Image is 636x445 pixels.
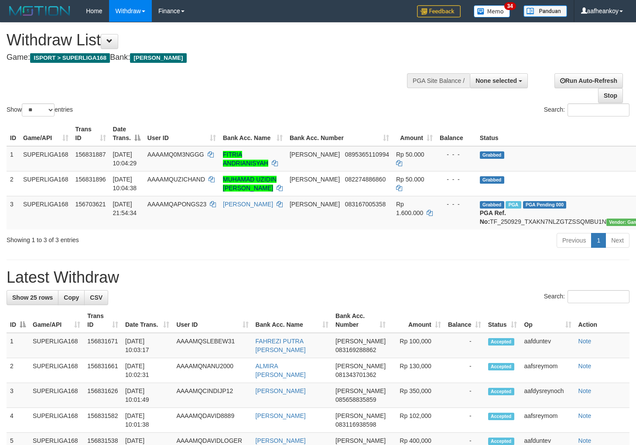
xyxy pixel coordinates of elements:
a: FITRIA ANDRIANISYAH [223,151,268,167]
span: Accepted [488,388,514,395]
span: Rp 1.600.000 [396,201,423,216]
a: CSV [84,290,108,305]
td: AAAAMQCINDIJP12 [173,383,252,408]
th: Bank Acc. Name: activate to sort column ascending [252,308,332,333]
label: Search: [544,103,629,116]
h1: Withdraw List [7,31,415,49]
td: 2 [7,358,29,383]
td: AAAAMQNANU2000 [173,358,252,383]
td: 156831626 [84,383,122,408]
a: [PERSON_NAME] [256,412,306,419]
td: Rp 350,000 [389,383,445,408]
a: [PERSON_NAME] [256,387,306,394]
b: PGA Ref. No: [480,209,506,225]
input: Search: [568,103,629,116]
td: Rp 130,000 [389,358,445,383]
span: Grabbed [480,151,504,159]
label: Search: [544,290,629,303]
th: Trans ID: activate to sort column ascending [72,121,109,146]
td: SUPERLIGA168 [29,383,84,408]
td: SUPERLIGA168 [20,146,72,171]
td: 1 [7,146,20,171]
td: AAAAMQDAVID8889 [173,408,252,433]
span: Grabbed [480,176,504,184]
th: User ID: activate to sort column ascending [173,308,252,333]
span: [DATE] 10:04:38 [113,176,137,192]
a: Note [578,363,592,370]
td: 3 [7,196,20,229]
span: None selected [475,77,517,84]
a: Note [578,412,592,419]
span: [PERSON_NAME] [335,363,386,370]
img: Button%20Memo.svg [474,5,510,17]
span: Copy 085658835859 to clipboard [335,396,376,403]
label: Show entries [7,103,73,116]
td: 156831582 [84,408,122,433]
input: Search: [568,290,629,303]
th: Bank Acc. Name: activate to sort column ascending [219,121,286,146]
th: Status: activate to sort column ascending [485,308,521,333]
td: 156831671 [84,333,122,358]
span: Copy 083167005358 to clipboard [345,201,386,208]
th: Op: activate to sort column ascending [520,308,574,333]
span: AAAAMQ0M3NGGG [147,151,204,158]
th: Action [575,308,629,333]
span: CSV [90,294,103,301]
span: [PERSON_NAME] [335,387,386,394]
td: [DATE] 10:03:17 [122,333,173,358]
a: FAHREZI PUTRA [PERSON_NAME] [256,338,306,353]
a: Run Auto-Refresh [554,73,623,88]
th: Amount: activate to sort column ascending [389,308,445,333]
a: Note [578,338,592,345]
a: Previous [557,233,592,248]
a: [PERSON_NAME] [256,437,306,444]
a: Note [578,437,592,444]
th: Balance: activate to sort column ascending [445,308,485,333]
th: Game/API: activate to sort column ascending [20,121,72,146]
span: Copy 082274886860 to clipboard [345,176,386,183]
span: Accepted [488,338,514,346]
th: Date Trans.: activate to sort column descending [109,121,144,146]
span: Accepted [488,438,514,445]
th: Trans ID: activate to sort column ascending [84,308,122,333]
td: Rp 100,000 [389,333,445,358]
td: 4 [7,408,29,433]
span: PGA Pending [523,201,567,209]
span: Copy [64,294,79,301]
span: Copy 083169288862 to clipboard [335,346,376,353]
td: 1 [7,333,29,358]
span: AAAAMQAPONGS23 [147,201,206,208]
span: 156703621 [75,201,106,208]
td: aafsreymom [520,408,574,433]
th: Game/API: activate to sort column ascending [29,308,84,333]
a: Next [605,233,629,248]
span: Accepted [488,413,514,420]
span: [DATE] 21:54:34 [113,201,137,216]
span: Rp 50.000 [396,176,424,183]
img: Feedback.jpg [417,5,461,17]
td: SUPERLIGA168 [20,196,72,229]
td: [DATE] 10:02:31 [122,358,173,383]
span: Copy 083116938598 to clipboard [335,421,376,428]
a: Note [578,387,592,394]
th: Bank Acc. Number: activate to sort column ascending [332,308,389,333]
span: [PERSON_NAME] [290,201,340,208]
th: Date Trans.: activate to sort column ascending [122,308,173,333]
td: aafduntev [520,333,574,358]
td: Rp 102,000 [389,408,445,433]
th: Amount: activate to sort column ascending [393,121,436,146]
a: 1 [591,233,606,248]
td: [DATE] 10:01:49 [122,383,173,408]
td: [DATE] 10:01:38 [122,408,173,433]
td: 3 [7,383,29,408]
a: Copy [58,290,85,305]
th: ID [7,121,20,146]
h4: Game: Bank: [7,53,415,62]
img: MOTION_logo.png [7,4,73,17]
td: - [445,333,485,358]
span: Marked by aafchhiseyha [506,201,521,209]
th: User ID: activate to sort column ascending [144,121,219,146]
span: ISPORT > SUPERLIGA168 [30,53,110,63]
td: 2 [7,171,20,196]
td: AAAAMQSLEBEW31 [173,333,252,358]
